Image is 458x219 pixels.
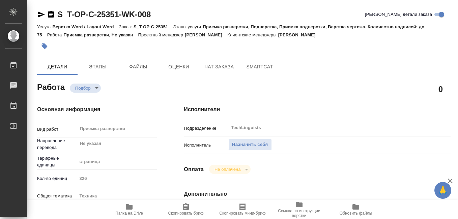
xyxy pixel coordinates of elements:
span: Папка на Drive [115,211,143,216]
span: Обновить файлы [340,211,372,216]
p: S_T-OP-C-25351 [134,24,173,29]
p: Направление перевода [37,137,77,151]
h4: Исполнители [184,105,451,114]
button: Не оплачена [212,166,242,172]
button: Скопировать ссылку [47,10,55,19]
span: Назначить себя [232,141,268,149]
span: Этапы [82,63,114,71]
p: Тарифные единицы [37,155,77,168]
button: Обновить файлы [327,200,384,219]
p: Вид работ [37,126,77,133]
h4: Основная информация [37,105,157,114]
div: Техника [77,190,157,202]
span: Скопировать бриф [168,211,203,216]
p: Приемка разверстки, Не указан [63,32,138,37]
span: [PERSON_NAME] детали заказа [365,11,432,18]
div: Подбор [70,84,101,93]
span: Скопировать мини-бриф [219,211,265,216]
p: Исполнитель [184,142,228,149]
p: Клиентские менеджеры [227,32,278,37]
p: Этапы услуги [173,24,203,29]
p: Подразделение [184,125,228,132]
h4: Оплата [184,165,204,174]
button: Папка на Drive [101,200,158,219]
p: Кол-во единиц [37,175,77,182]
span: Оценки [163,63,195,71]
span: Детали [41,63,74,71]
button: Ссылка на инструкции верстки [271,200,327,219]
button: Добавить тэг [37,39,52,54]
p: [PERSON_NAME] [278,32,321,37]
span: Чат заказа [203,63,235,71]
div: страница [77,156,157,167]
p: Проектный менеджер [138,32,185,37]
p: Работа [47,32,64,37]
button: Скопировать мини-бриф [214,200,271,219]
button: Подбор [73,85,93,91]
h4: Дополнительно [184,190,451,198]
p: Услуга [37,24,52,29]
button: Скопировать бриф [158,200,214,219]
div: Подбор [209,165,251,174]
button: 🙏 [434,182,451,199]
a: S_T-OP-C-25351-WK-008 [57,10,151,19]
span: 🙏 [437,183,449,197]
p: Приемка разверстки, Подверстка, Приемка подверстки, Верстка чертежа. Количество надписей: до 75 [37,24,424,37]
p: Общая тематика [37,193,77,199]
h2: 0 [438,83,443,95]
span: Файлы [122,63,154,71]
p: [PERSON_NAME] [185,32,227,37]
p: Заказ: [119,24,134,29]
button: Назначить себя [228,139,271,151]
h2: Работа [37,81,65,93]
button: Скопировать ссылку для ЯМессенджера [37,10,45,19]
input: Пустое поле [77,174,157,183]
span: Ссылка на инструкции верстки [275,209,323,218]
span: SmartCat [244,63,276,71]
p: Верстка Word / Layout Word [52,24,119,29]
